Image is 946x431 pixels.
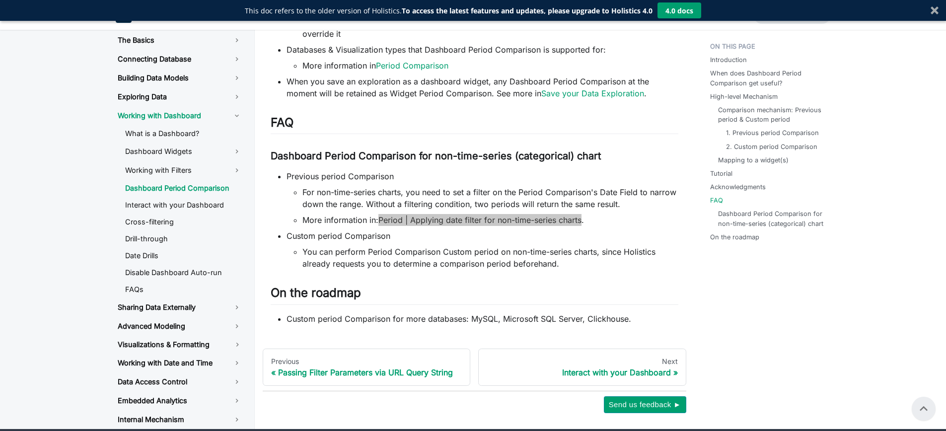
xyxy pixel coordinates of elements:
a: Disable Dashboard Auto-run [117,265,250,280]
a: FAQs [117,282,250,297]
a: PreviousPassing Filter Parameters via URL Query String [263,349,471,386]
nav: Docs pages [263,349,686,386]
li: More information in [302,60,678,72]
a: Working with Dashboard [110,107,250,124]
a: On the roadmap [710,232,759,242]
h2: On the roadmap [271,286,678,304]
a: Working with Date and Time [110,355,250,371]
div: Passing Filter Parameters via URL Query String [271,367,462,377]
a: Period | Applying date filter for non-time-series charts [378,215,582,225]
li: More information in: . [302,214,678,226]
a: FAQ [710,196,723,205]
a: Acknowledgments [710,182,766,192]
a: Advanced Modeling [110,318,250,335]
a: Sharing Data Externally [110,299,250,316]
span: Send us feedback ► [609,398,681,411]
a: What is a Dashboard? [117,126,250,141]
a: When does Dashboard Period Comparison get useful? [710,69,829,87]
a: Cross-filtering [117,215,250,229]
li: For non-time-series charts, you need to set a filter on the Period Comparison's Date Field to nar... [302,186,678,210]
div: Next [487,357,678,366]
strong: To access the latest features and updates, please upgrade to Holistics 4.0 [402,6,653,15]
a: 2. Custom period Comparison [726,142,817,151]
a: NextInteract with your Dashboard [478,349,686,386]
li: Custom period Comparison for more databases: MySQL, Microsoft SQL Server, Clickhouse. [287,313,678,325]
a: Embedded Analytics [110,392,250,409]
a: Comparison mechanism: Previous period & Custom period [718,105,825,124]
a: Exploring Data [110,88,250,105]
p: This doc refers to the older version of Holistics. [245,5,653,16]
a: Period Comparison [376,61,448,71]
h3: Dashboard Period Comparison for non-time-series (categorical) chart [271,150,678,162]
a: Save your Data Exploration [541,88,644,98]
nav: Docs sidebar [106,28,255,429]
a: Dashboard Widgets [117,143,250,160]
a: Internal Mechanism [110,411,250,428]
div: Interact with your Dashboard [487,367,678,377]
a: Drill-through [117,231,250,246]
div: Previous [271,357,462,366]
a: High-level Mechanism [710,92,778,101]
a: Building Data Models [110,70,250,86]
a: Mapping to a widget(s) [718,155,789,165]
li: Custom period Comparison [287,230,678,270]
a: Dashboard Period Comparison for non-time-series (categorical) chart [718,209,825,228]
button: 4.0 docs [657,2,701,18]
a: Introduction [710,55,747,65]
a: Date Drills [117,248,250,263]
h2: FAQ [271,115,678,134]
button: Scroll back to top [912,397,936,421]
a: Visualizations & Formatting [110,337,225,353]
li: Previous period Comparison [287,170,678,226]
a: Tutorial [710,169,732,178]
li: You can perform Period Comparison Custom period on non-time-series charts, since Holistics alread... [302,246,678,270]
a: Working with Filters [117,162,250,179]
a: Interact with your Dashboard [117,198,250,213]
a: The Basics [110,32,250,49]
a: Connecting Database [110,51,250,68]
a: Dashboard Period Comparison [117,181,250,196]
button: Toggle the collapsible sidebar category 'Visualizations & Formatting' [225,337,250,353]
li: When you save an exploration as a dashboard widget, any Dashboard Period Comparison at the moment... [287,75,678,99]
div: This doc refers to the older version of Holistics.To access the latest features and updates, plea... [245,5,653,16]
a: Data Access Control [110,373,250,390]
li: Databases & Visualization types that Dashboard Period Comparison is supported for: [287,44,678,72]
a: 1. Previous period Comparison [726,128,819,138]
a: HolisticsHolistics Docs (3.0) [116,7,210,23]
button: Send us feedback ► [604,396,686,413]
